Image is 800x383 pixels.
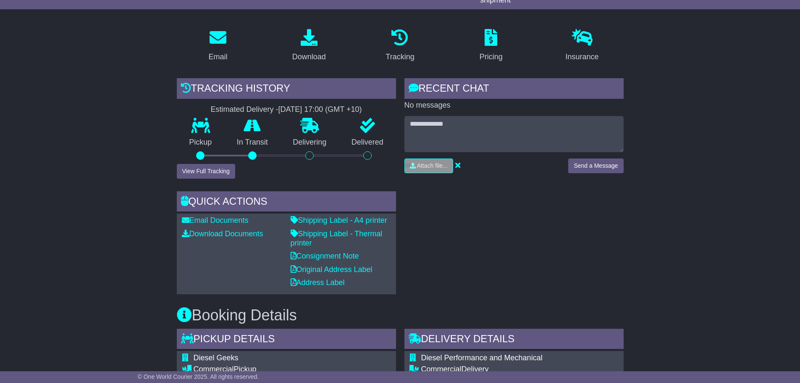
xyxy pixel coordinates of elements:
button: View Full Tracking [177,164,235,179]
div: Download [292,51,326,63]
p: In Transit [224,138,281,147]
span: Commercial [194,365,234,373]
a: Insurance [560,26,604,66]
div: Delivery Details [404,329,624,351]
a: Shipping Label - A4 printer [291,216,387,225]
span: Diesel Geeks [194,354,239,362]
button: Send a Message [568,158,623,173]
div: [DATE] 17:00 (GMT +10) [278,105,362,114]
div: Pickup [194,365,384,374]
a: Address Label [291,278,345,287]
p: Delivered [339,138,396,147]
div: Email [208,51,227,63]
a: Download Documents [182,230,263,238]
div: RECENT CHAT [404,78,624,101]
div: Quick Actions [177,191,396,214]
div: Tracking history [177,78,396,101]
span: Commercial [421,365,462,373]
a: Download [287,26,331,66]
div: Estimated Delivery - [177,105,396,114]
span: Diesel Performance and Mechanical [421,354,543,362]
a: Tracking [380,26,420,66]
a: Email Documents [182,216,249,225]
a: Consignment Note [291,252,359,260]
a: Original Address Label [291,265,372,274]
div: Tracking [386,51,414,63]
div: Insurance [566,51,599,63]
p: Delivering [281,138,339,147]
a: Shipping Label - Thermal printer [291,230,383,247]
a: Email [203,26,233,66]
div: Pickup Details [177,329,396,351]
div: Delivery [421,365,549,374]
a: Pricing [474,26,508,66]
p: Pickup [177,138,225,147]
span: © One World Courier 2025. All rights reserved. [138,373,259,380]
p: No messages [404,101,624,110]
h3: Booking Details [177,307,624,324]
div: Pricing [480,51,503,63]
